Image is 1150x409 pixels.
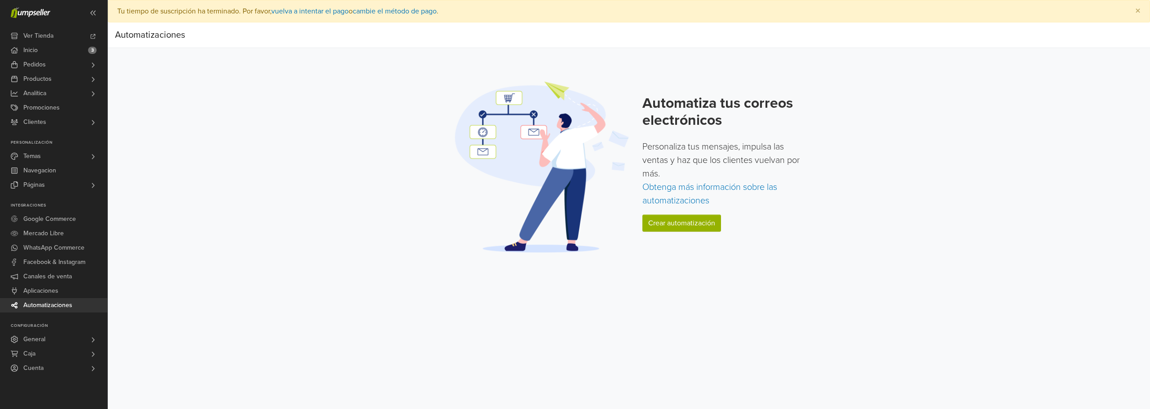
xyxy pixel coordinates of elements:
[23,284,58,298] span: Aplicaciones
[23,298,72,312] span: Automatizaciones
[23,226,64,241] span: Mercado Libre
[23,241,84,255] span: WhatsApp Commerce
[642,95,806,129] h2: Automatiza tus correos electrónicos
[23,361,44,375] span: Cuenta
[23,212,76,226] span: Google Commerce
[23,149,41,163] span: Temas
[23,29,53,43] span: Ver Tienda
[23,101,60,115] span: Promociones
[23,178,45,192] span: Páginas
[11,323,107,329] p: Configuración
[1135,4,1141,18] span: ×
[23,115,46,129] span: Clientes
[11,140,107,145] p: Personalización
[23,255,85,269] span: Facebook & Instagram
[452,80,632,253] img: Automation
[271,7,349,16] a: vuelva a intentar el pago
[23,163,56,178] span: Navegacion
[23,86,46,101] span: Analítica
[115,26,185,44] div: Automatizaciones
[642,140,806,207] p: Personaliza tus mensajes, impulsa las ventas y haz que los clientes vuelvan por más.
[1126,0,1150,22] button: Close
[642,182,777,206] a: Obtenga más información sobre las automatizaciones
[642,215,721,232] a: Crear automatización
[23,332,45,347] span: General
[23,347,35,361] span: Caja
[23,57,46,72] span: Pedidos
[88,47,97,54] span: 3
[11,203,107,208] p: Integraciones
[23,72,52,86] span: Productos
[23,43,38,57] span: Inicio
[353,7,437,16] a: cambie el método de pago
[23,269,72,284] span: Canales de venta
